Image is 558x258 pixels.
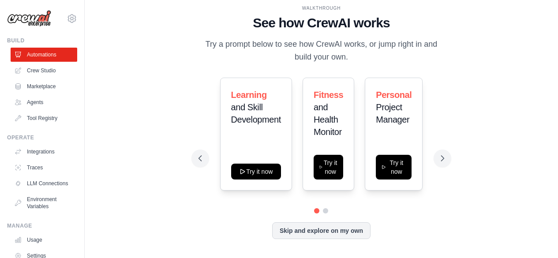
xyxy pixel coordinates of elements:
img: Logo [7,10,51,27]
a: Tool Registry [11,111,77,125]
h1: See how CrewAI works [198,15,444,31]
div: WALKTHROUGH [198,5,444,11]
div: Manage [7,222,77,229]
a: Crew Studio [11,64,77,78]
a: Marketplace [11,79,77,93]
button: Skip and explore on my own [272,222,371,239]
div: Operate [7,134,77,141]
a: Environment Variables [11,192,77,213]
div: Build [7,37,77,44]
span: Project Manager [376,102,409,124]
span: Personal [376,90,412,100]
button: Try it now [231,164,281,179]
button: Try it now [314,155,343,179]
a: Usage [11,233,77,247]
a: Traces [11,161,77,175]
button: Try it now [376,155,412,179]
a: LLM Connections [11,176,77,191]
a: Integrations [11,145,77,159]
a: Automations [11,48,77,62]
span: and Skill Development [231,102,281,124]
span: and Health Monitor [314,102,342,137]
p: Try a prompt below to see how CrewAI works, or jump right in and build your own. [198,38,444,64]
span: Fitness [314,90,343,100]
span: Learning [231,90,267,100]
a: Agents [11,95,77,109]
